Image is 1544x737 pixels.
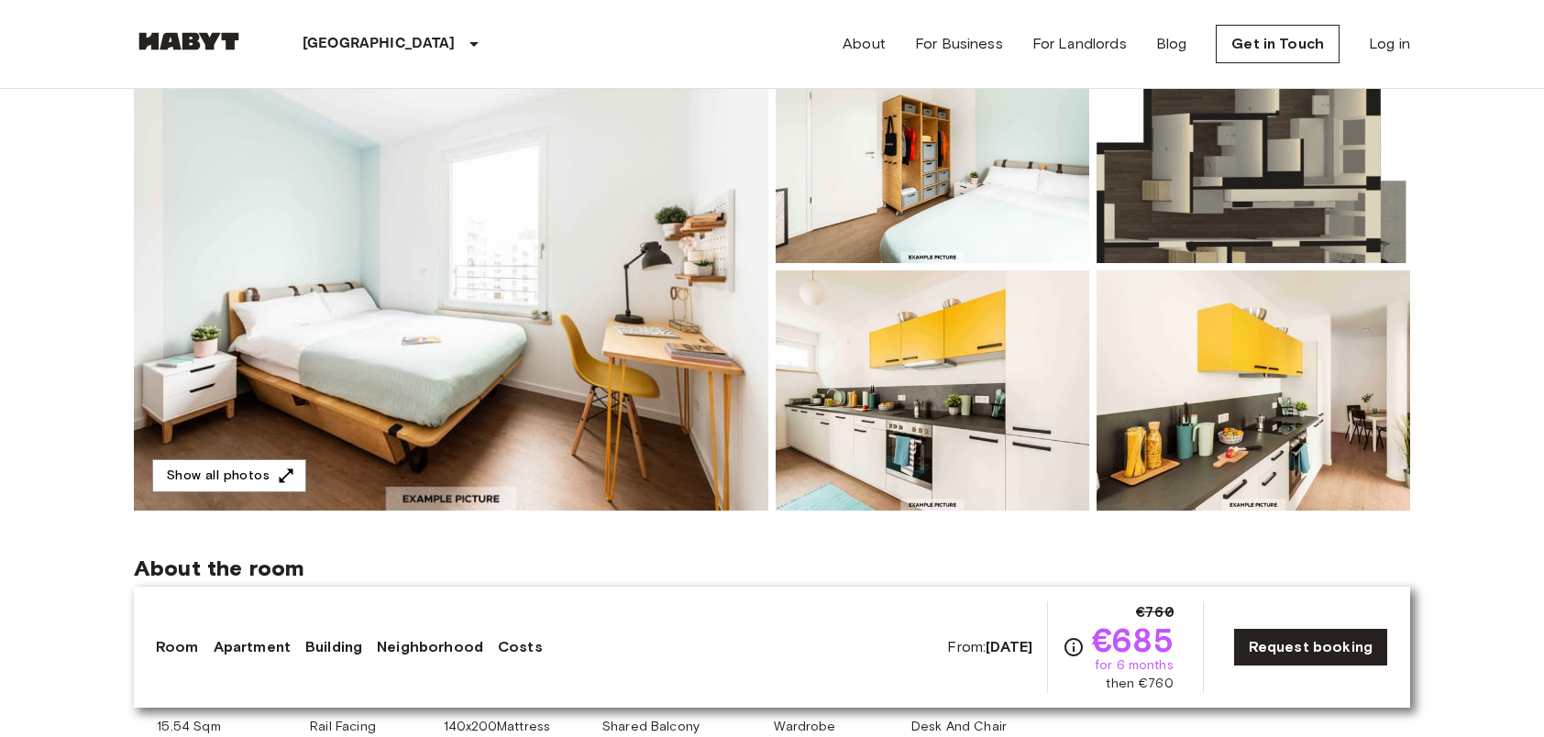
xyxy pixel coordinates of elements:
[776,23,1089,263] img: Picture of unit DE-01-09-005-02Q
[1063,636,1085,658] svg: Check cost overview for full price breakdown. Please note that discounts apply to new joiners onl...
[305,636,362,658] a: Building
[1369,33,1410,55] a: Log in
[986,638,1032,655] b: [DATE]
[1097,270,1410,511] img: Picture of unit DE-01-09-005-02Q
[156,636,199,658] a: Room
[152,459,306,493] button: Show all photos
[498,636,543,658] a: Costs
[1136,601,1174,623] span: €760
[134,23,768,511] img: Marketing picture of unit DE-01-09-005-02Q
[1216,25,1340,63] a: Get in Touch
[157,718,220,736] span: 15.54 Sqm
[915,33,1003,55] a: For Business
[1095,656,1174,675] span: for 6 months
[1106,675,1173,693] span: then €760
[377,636,483,658] a: Neighborhood
[303,33,456,55] p: [GEOGRAPHIC_DATA]
[911,718,1007,736] span: Desk And Chair
[214,636,291,658] a: Apartment
[843,33,886,55] a: About
[1092,623,1174,656] span: €685
[310,718,376,736] span: Rail Facing
[602,718,700,736] span: Shared Balcony
[947,637,1032,657] span: From:
[1032,33,1127,55] a: For Landlords
[134,32,244,50] img: Habyt
[1097,23,1410,263] img: Picture of unit DE-01-09-005-02Q
[776,270,1089,511] img: Picture of unit DE-01-09-005-02Q
[1156,33,1187,55] a: Blog
[774,718,835,736] span: Wardrobe
[444,718,550,736] span: 140x200Mattress
[134,555,1410,582] span: About the room
[1233,628,1388,666] a: Request booking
